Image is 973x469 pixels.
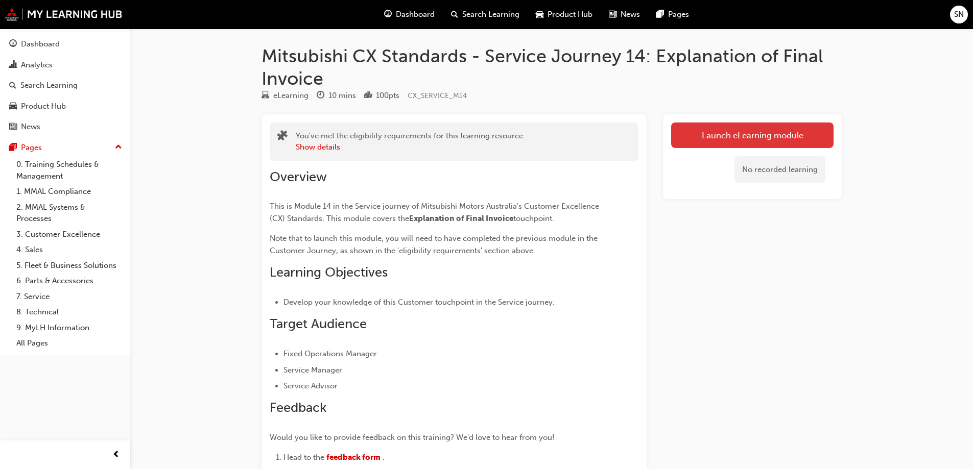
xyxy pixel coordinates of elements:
span: Target Audience [270,316,367,332]
button: Pages [4,138,126,157]
div: eLearning [273,90,308,102]
span: Service Advisor [283,381,338,390]
span: podium-icon [364,91,372,101]
span: Overview [270,169,327,185]
a: Search Learning [4,76,126,95]
span: Search Learning [462,9,519,20]
a: news-iconNews [601,4,648,25]
a: 6. Parts & Accessories [12,273,126,289]
span: This is Module 14 in the Service journey of Mitsubishi Motors Australia's Customer Excellence (CX... [270,202,601,223]
span: car-icon [9,102,17,111]
a: Dashboard [4,35,126,54]
span: touchpoint. [513,214,554,223]
span: Develop your knowledge of this Customer touchpoint in the Service journey. [283,298,555,307]
a: 0. Training Schedules & Management [12,157,126,184]
a: Product Hub [4,97,126,116]
div: Pages [21,142,42,154]
a: 1. MMAL Compliance [12,184,126,200]
span: Head to the [283,453,324,462]
a: 8. Technical [12,304,126,320]
span: guage-icon [9,40,17,49]
a: All Pages [12,335,126,351]
span: search-icon [9,81,16,90]
div: Points [364,89,399,102]
span: search-icon [451,8,458,21]
span: Feedback [270,400,326,415]
a: 2. MMAL Systems & Processes [12,200,126,227]
a: guage-iconDashboard [376,4,443,25]
h1: Mitsubishi CX Standards - Service Journey 14: Explanation of Final Invoice [262,45,842,89]
a: 5. Fleet & Business Solutions [12,258,126,274]
span: up-icon [115,141,122,154]
span: Fixed Operations Manager [283,349,377,358]
button: DashboardAnalyticsSearch LearningProduct HubNews [4,33,126,138]
div: 10 mins [328,90,356,102]
div: Product Hub [21,101,66,112]
span: Service Manager [283,365,342,375]
div: News [21,121,40,133]
a: 7. Service [12,289,126,305]
a: Launch eLearning module [671,122,834,148]
span: car-icon [536,8,543,21]
a: car-iconProduct Hub [528,4,601,25]
span: Note that to launch this module, you will need to have completed the previous module in the Custo... [270,234,600,255]
span: news-icon [9,122,17,132]
span: pages-icon [9,143,17,153]
a: search-iconSearch Learning [443,4,528,25]
span: Product Hub [548,9,592,20]
span: clock-icon [317,91,324,101]
button: Show details [296,141,340,153]
a: Analytics [4,56,126,75]
div: No recorded learning [734,156,825,183]
a: News [4,117,126,136]
a: feedback form [326,453,381,462]
img: mmal [5,8,123,21]
a: pages-iconPages [648,4,697,25]
span: news-icon [609,8,616,21]
span: learningResourceType_ELEARNING-icon [262,91,269,101]
span: puzzle-icon [277,131,288,143]
div: Type [262,89,308,102]
a: 3. Customer Excellence [12,227,126,242]
span: SN [954,9,964,20]
span: Explanation of Final Invoice [409,214,513,223]
div: Duration [317,89,356,102]
span: News [621,9,640,20]
a: 4. Sales [12,242,126,258]
div: You've met the eligibility requirements for this learning resource. [296,130,525,153]
span: Dashboard [396,9,435,20]
span: . [383,453,385,462]
div: 100 pts [376,90,399,102]
a: 9. MyLH Information [12,320,126,336]
span: chart-icon [9,61,17,70]
div: Dashboard [21,38,60,50]
span: prev-icon [112,449,120,461]
span: Pages [668,9,689,20]
span: Learning Objectives [270,264,388,280]
span: Learning resource code [408,91,467,100]
div: Analytics [21,59,53,71]
span: Would you like to provide feedback on this training? We'd love to hear from you! [270,433,555,442]
div: Search Learning [20,80,78,91]
span: guage-icon [384,8,392,21]
span: pages-icon [656,8,664,21]
button: SN [950,6,968,23]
